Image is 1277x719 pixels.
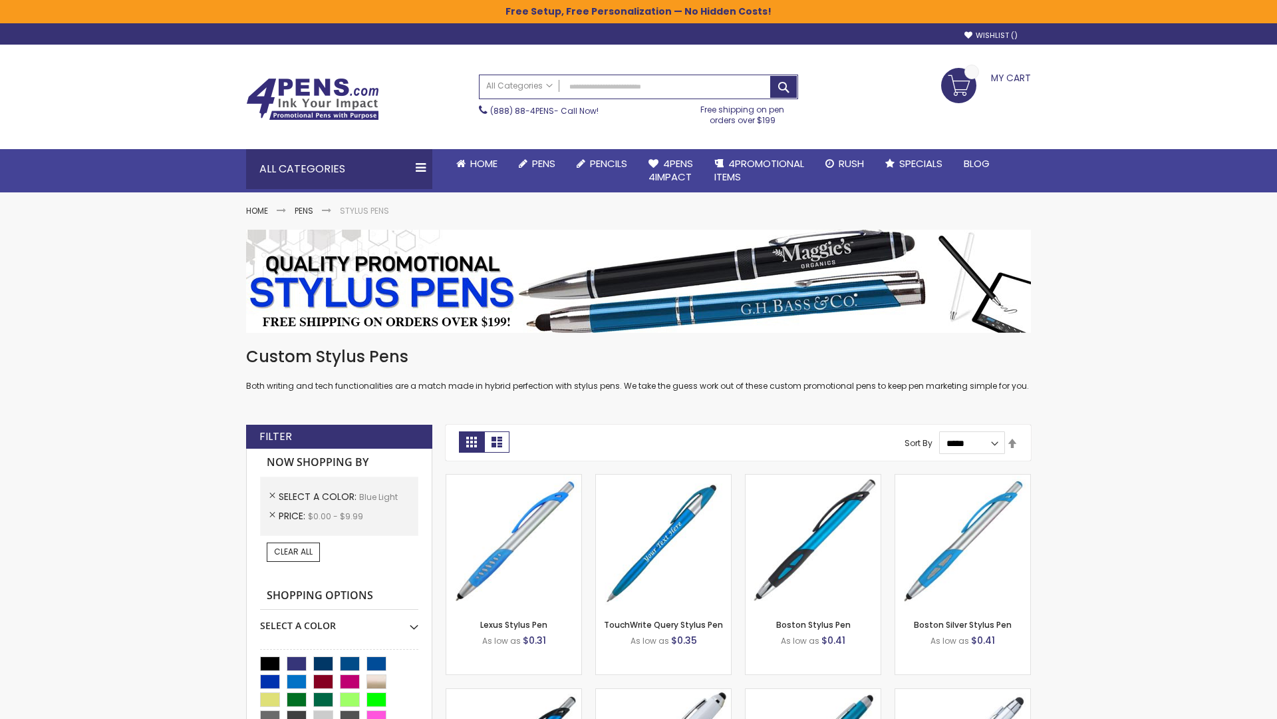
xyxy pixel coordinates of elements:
[246,346,1031,367] h1: Custom Stylus Pens
[279,490,359,503] span: Select A Color
[246,346,1031,392] div: Both writing and tech functionalities are a match made in hybrid perfection with stylus pens. We ...
[776,619,851,630] a: Boston Stylus Pen
[964,156,990,170] span: Blog
[359,491,398,503] span: Blue Light
[508,149,566,178] a: Pens
[704,149,815,192] a: 4PROMOTIONALITEMS
[470,156,497,170] span: Home
[260,610,418,632] div: Select A Color
[746,688,881,700] a: Lory Metallic Stylus Pen-Blue - Light
[480,75,559,97] a: All Categories
[295,205,313,216] a: Pens
[532,156,555,170] span: Pens
[260,582,418,610] strong: Shopping Options
[905,437,932,449] label: Sort By
[480,619,547,630] a: Lexus Stylus Pen
[821,634,845,647] span: $0.41
[340,205,389,216] strong: Stylus Pens
[446,474,581,485] a: Lexus Stylus Pen-Blue - Light
[964,31,1018,41] a: Wishlist
[746,474,881,485] a: Boston Stylus Pen-Blue - Light
[895,475,1030,610] img: Boston Silver Stylus Pen-Blue - Light
[246,230,1031,333] img: Stylus Pens
[604,619,723,630] a: TouchWrite Query Stylus Pen
[308,511,363,522] span: $0.00 - $9.99
[566,149,638,178] a: Pencils
[523,634,546,647] span: $0.31
[781,635,819,646] span: As low as
[746,475,881,610] img: Boston Stylus Pen-Blue - Light
[875,149,953,178] a: Specials
[815,149,875,178] a: Rush
[446,688,581,700] a: Lexus Metallic Stylus Pen-Blue - Light
[490,105,599,117] span: - Call Now!
[260,449,418,477] strong: Now Shopping by
[631,635,669,646] span: As low as
[446,149,508,178] a: Home
[899,156,942,170] span: Specials
[246,149,432,189] div: All Categories
[714,156,804,184] span: 4PROMOTIONAL ITEMS
[267,543,320,561] a: Clear All
[246,205,268,216] a: Home
[596,474,731,485] a: TouchWrite Query Stylus Pen-Blue Light
[914,619,1012,630] a: Boston Silver Stylus Pen
[482,635,521,646] span: As low as
[596,688,731,700] a: Kimberly Logo Stylus Pens-LT-Blue
[895,688,1030,700] a: Silver Cool Grip Stylus Pen-Blue - Light
[246,78,379,120] img: 4Pens Custom Pens and Promotional Products
[638,149,704,192] a: 4Pens4impact
[279,509,308,523] span: Price
[486,81,553,91] span: All Categories
[895,474,1030,485] a: Boston Silver Stylus Pen-Blue - Light
[274,546,313,557] span: Clear All
[930,635,969,646] span: As low as
[596,475,731,610] img: TouchWrite Query Stylus Pen-Blue Light
[590,156,627,170] span: Pencils
[459,431,484,453] strong: Grid
[648,156,693,184] span: 4Pens 4impact
[839,156,864,170] span: Rush
[687,99,799,126] div: Free shipping on pen orders over $199
[259,429,292,444] strong: Filter
[971,634,995,647] span: $0.41
[671,634,697,647] span: $0.35
[953,149,1000,178] a: Blog
[490,105,554,117] a: (888) 88-4PENS
[446,475,581,610] img: Lexus Stylus Pen-Blue - Light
